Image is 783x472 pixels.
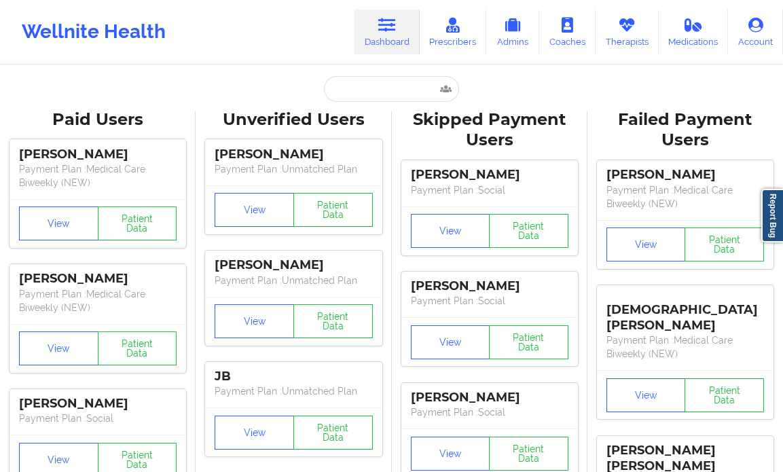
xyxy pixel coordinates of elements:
p: Payment Plan : Medical Care Biweekly (NEW) [19,162,177,189]
div: Unverified Users [205,109,382,130]
div: [PERSON_NAME] [19,271,177,287]
a: Therapists [596,10,659,54]
a: Medications [659,10,729,54]
p: Payment Plan : Social [19,412,177,425]
button: Patient Data [489,214,568,248]
div: [PERSON_NAME] [411,278,568,294]
div: [PERSON_NAME] [19,147,177,162]
p: Payment Plan : Social [411,183,568,197]
p: Payment Plan : Unmatched Plan [215,162,372,176]
a: Report Bug [761,189,783,242]
div: Paid Users [10,109,186,130]
button: Patient Data [98,206,177,240]
button: View [19,206,98,240]
p: Payment Plan : Unmatched Plan [215,274,372,287]
button: Patient Data [293,304,373,338]
div: [PERSON_NAME] [215,147,372,162]
button: Patient Data [489,437,568,471]
button: View [411,325,490,359]
p: Payment Plan : Unmatched Plan [215,384,372,398]
button: Patient Data [685,228,764,261]
button: Patient Data [685,378,764,412]
a: Coaches [539,10,596,54]
p: Payment Plan : Social [411,294,568,308]
button: View [606,228,686,261]
button: View [19,331,98,365]
div: [PERSON_NAME] [215,257,372,273]
div: Skipped Payment Users [401,109,578,151]
a: Admins [486,10,539,54]
button: View [411,437,490,471]
div: JB [215,369,372,384]
a: Dashboard [354,10,420,54]
div: Failed Payment Users [597,109,773,151]
div: [PERSON_NAME] [411,167,568,183]
button: Patient Data [293,416,373,450]
div: [PERSON_NAME] [19,396,177,412]
a: Prescribers [420,10,487,54]
button: Patient Data [98,331,177,365]
button: Patient Data [293,193,373,227]
button: View [215,193,294,227]
button: View [215,304,294,338]
p: Payment Plan : Medical Care Biweekly (NEW) [606,183,764,211]
p: Payment Plan : Social [411,405,568,419]
p: Payment Plan : Medical Care Biweekly (NEW) [19,287,177,314]
div: [PERSON_NAME] [606,167,764,183]
div: [PERSON_NAME] [411,390,568,405]
div: [DEMOGRAPHIC_DATA][PERSON_NAME] [606,292,764,333]
button: View [411,214,490,248]
button: Patient Data [489,325,568,359]
button: View [606,378,686,412]
button: View [215,416,294,450]
p: Payment Plan : Medical Care Biweekly (NEW) [606,333,764,361]
a: Account [728,10,783,54]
